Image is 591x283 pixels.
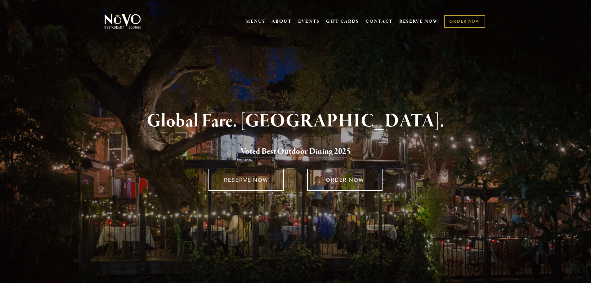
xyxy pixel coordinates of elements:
[399,16,438,27] a: RESERVE NOW
[240,146,347,158] a: Voted Best Outdoor Dining 202
[298,18,320,25] a: EVENTS
[103,14,142,29] img: Novo Restaurant &amp; Lounge
[271,18,292,25] a: ABOUT
[365,16,393,27] a: CONTACT
[208,169,284,191] a: RESERVE NOW
[326,16,359,27] a: GIFT CARDS
[444,15,485,28] a: ORDER NOW
[147,109,444,133] strong: Global Fare. [GEOGRAPHIC_DATA].
[115,145,477,158] h2: 5
[307,169,383,191] a: ORDER NOW
[246,18,265,25] a: MENUS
